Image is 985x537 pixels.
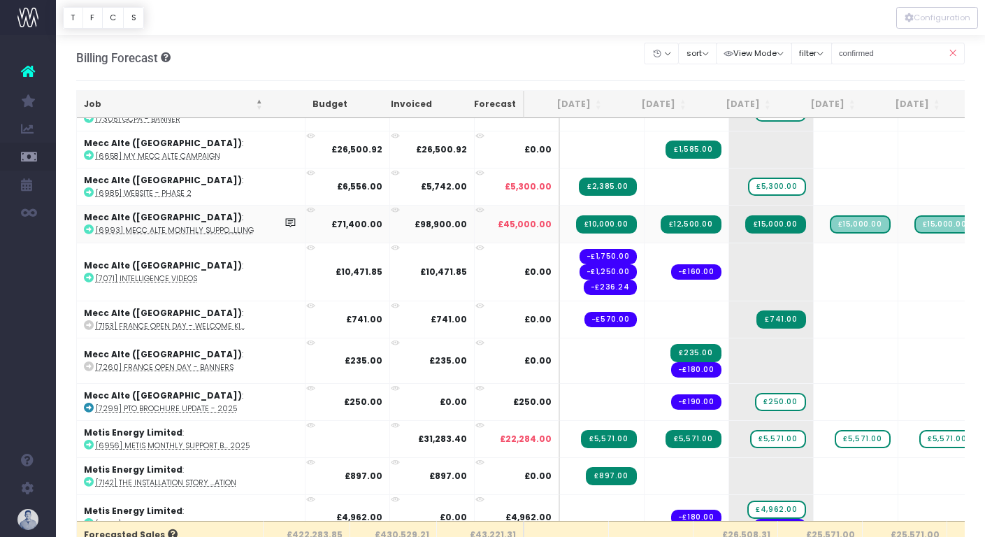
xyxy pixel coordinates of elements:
strong: Mecc Alte ([GEOGRAPHIC_DATA]) [84,174,242,186]
span: Streamtime Invoice: 5190 – [7153] Jigsaw bookmark print [756,310,805,329]
span: Streamtime Invoice: 5168 – [7142] The Installation Story Animation - voiceover [586,467,636,485]
button: F [82,7,103,29]
strong: £98,900.00 [415,218,467,230]
span: £0.00 [524,470,552,482]
strong: Mecc Alte ([GEOGRAPHIC_DATA]) [84,211,242,223]
button: filter [791,43,832,64]
span: wayahead Sales Forecast Item [750,430,805,448]
span: Streamtime Invoice: 5155 – [6993] Mecc Alte Monthly Support 2025 [576,215,637,234]
strong: £31,283.40 [418,433,467,445]
th: Jul 25: activate to sort column ascending [524,91,609,118]
span: Streamtime order: 966 – Lithgo [584,312,637,327]
strong: £71,400.00 [331,218,382,230]
td: : [77,383,305,420]
button: S [123,7,144,29]
span: Streamtime order: 967 – Tai Stan [580,264,637,280]
button: sort [678,43,717,64]
span: £45,000.00 [498,218,552,231]
th: Forecast [439,91,524,118]
span: Streamtime Invoice: 5186 – [7260] Check in banner - Print x 3 [670,344,721,362]
td: : [77,243,305,301]
strong: £6,556.00 [337,180,382,192]
th: Invoiced [354,91,439,118]
strong: £5,742.00 [421,180,467,192]
span: Streamtime Invoice: 5165 – [6985] Website - Phase A Design [579,178,636,196]
abbr: [6956] Metis Monthly Support Billing 2025 [96,441,250,451]
td: : [77,420,305,457]
strong: £0.00 [440,511,467,523]
abbr: [7153] France Open Day - Welcome Kit [96,321,245,331]
span: Streamtime Invoice: 5174 – [6956] Metis Design & Marketing Support 2025 [666,430,721,448]
abbr: [6993] Mecc Alte Monthly Support 2025 Billing [96,225,254,236]
abbr: [6658] My Mecc Alte Campaign [96,151,220,162]
span: Streamtime order: 969 – TurboSquid [584,280,637,295]
span: £0.00 [524,313,552,326]
abbr: [7071] Intelligence Videos [96,273,197,284]
abbr: [7305] GCPA - Banner [96,114,180,124]
th: Nov 25: activate to sort column ascending [863,91,947,118]
span: Streamtime Invoice: 5192 – [6993] Mecc Alte Monthly Support 2025 [745,215,806,234]
span: Streamtime order: 981 – Lithgo [671,362,721,378]
abbr: [7208] SHL Demo [96,519,160,529]
button: View Mode [716,43,792,64]
strong: £741.00 [431,313,467,325]
span: £0.00 [524,143,552,156]
strong: £741.00 [346,313,382,325]
span: £0.00 [524,355,552,367]
strong: £10,471.85 [336,266,382,278]
strong: £897.00 [429,470,467,482]
span: £250.00 [513,396,552,408]
button: C [102,7,124,29]
span: Streamtime Invoice: 5184 – [6658] My Mecc Alte Campaign [666,141,721,159]
span: Streamtime order: 965 – Steve Coxon [671,510,721,525]
strong: £4,962.00 [336,511,382,523]
td: : [77,457,305,494]
span: £0.00 [524,266,552,278]
th: Budget [270,91,354,118]
span: wayahead Sales Forecast Item [748,178,805,196]
span: Streamtime Draft Invoice: [6993] Mecc Alte Monthly Support 2025 [914,215,975,234]
span: £22,284.00 [500,433,552,445]
img: images/default_profile_image.png [17,509,38,530]
span: Streamtime order: 991 – Digital Wordcrafts Ltd [671,394,721,410]
abbr: [7142] The Installation Story Animation [96,478,236,488]
span: Streamtime order: 977 – Voiceovers UK [671,264,721,280]
span: Streamtime Invoice: 5145 – [6956] Metis Design & Marketing Support 2025 [581,430,636,448]
span: wayahead Sales Forecast Item [747,501,805,519]
span: Billing Forecast [76,51,158,65]
strong: Metis Energy Limited [84,427,182,438]
strong: Metis Energy Limited [84,505,182,517]
abbr: [6985] Website - phase 2 [96,188,192,199]
span: £4,962.00 [505,511,552,524]
span: Streamtime Draft Invoice: [6993] Mecc Alte Monthly Support 2025 [830,215,891,234]
strong: Mecc Alte ([GEOGRAPHIC_DATA]) [84,259,242,271]
span: Streamtime order: 992 – Voiceovers UK [754,519,806,534]
button: Configuration [896,7,978,29]
strong: £0.00 [440,396,467,408]
td: : [77,205,305,242]
div: Vertical button group [896,7,978,29]
span: Streamtime order: 962 – Tai Stan [580,249,637,264]
strong: £235.00 [345,355,382,366]
span: wayahead Sales Forecast Item [835,430,890,448]
td: : [77,301,305,338]
th: Sep 25: activate to sort column ascending [693,91,778,118]
span: Streamtime Invoice: 5167 – [6993] Mecc Alte Monthly Support 2025 [661,215,721,234]
td: : [77,131,305,168]
strong: £10,471.85 [420,266,467,278]
th: Aug 25: activate to sort column ascending [609,91,693,118]
strong: Mecc Alte ([GEOGRAPHIC_DATA]) [84,389,242,401]
strong: Mecc Alte ([GEOGRAPHIC_DATA]) [84,307,242,319]
div: Vertical button group [63,7,144,29]
strong: Mecc Alte ([GEOGRAPHIC_DATA]) [84,348,242,360]
strong: Mecc Alte ([GEOGRAPHIC_DATA]) [84,137,242,149]
input: Search... [831,43,965,64]
strong: £897.00 [345,470,382,482]
th: Job: activate to sort column descending [77,91,270,118]
span: wayahead Sales Forecast Item [919,430,975,448]
td: : [77,168,305,205]
th: Oct 25: activate to sort column ascending [778,91,863,118]
strong: £26,500.92 [416,143,467,155]
td: : [77,338,305,383]
abbr: [7260] France Open Day - Banners [96,362,233,373]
